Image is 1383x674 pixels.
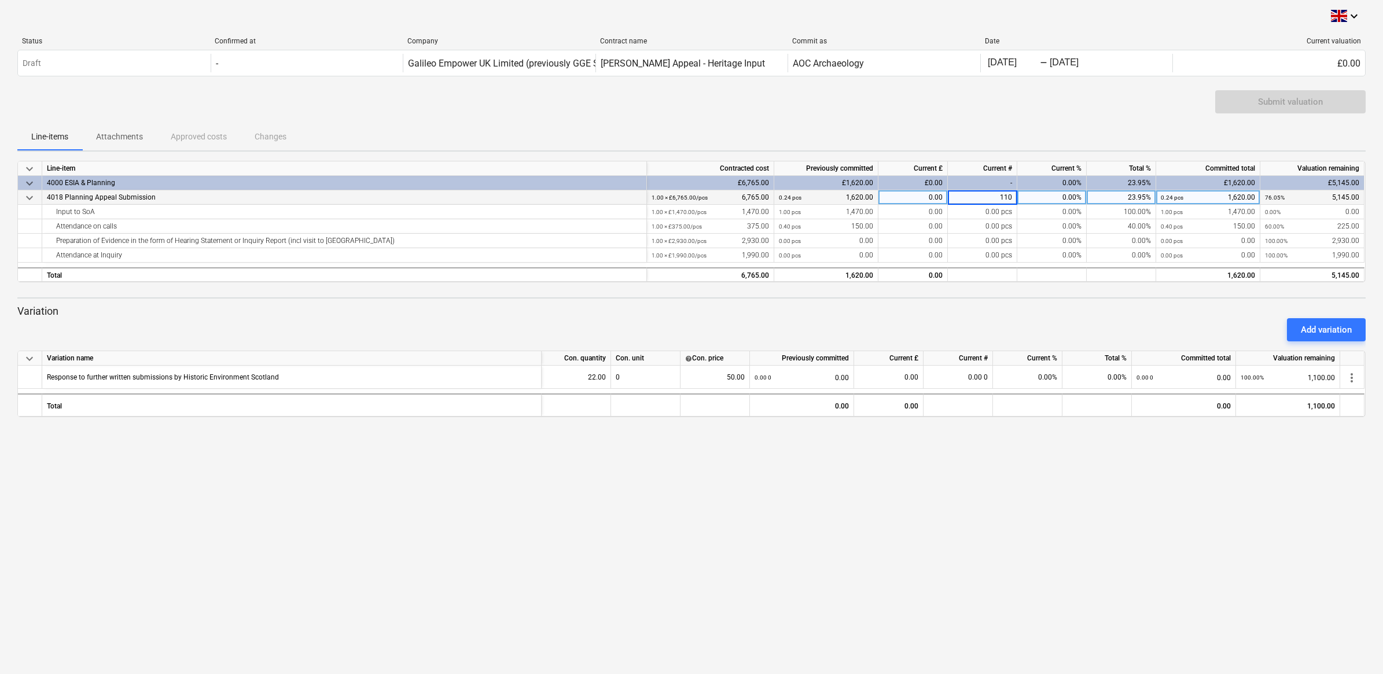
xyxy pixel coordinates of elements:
small: 0.00% [1265,209,1281,215]
div: 1,100.00 [1241,366,1335,389]
div: 5,145.00 [1265,190,1359,205]
span: keyboard_arrow_down [23,162,36,176]
div: 0.00 [878,219,948,234]
div: 0.00 [878,248,948,263]
div: £1,620.00 [1156,176,1260,190]
small: 1.00 pcs [1161,209,1183,215]
small: 100.00% [1241,374,1264,381]
span: keyboard_arrow_down [23,352,36,366]
div: 0.00% [1017,176,1087,190]
small: 0.00 pcs [779,252,801,259]
div: 0.00 0 [924,366,993,389]
div: 0.00 [1136,366,1231,389]
div: 40.00% [1087,219,1156,234]
div: 0.00 [750,393,854,417]
div: Con. quantity [542,351,611,366]
div: 1,990.00 [652,248,769,263]
div: Committed total [1156,161,1260,176]
div: 1,470.00 [779,205,873,219]
div: 0.00% [1017,248,1087,263]
div: 6,765.00 [652,190,769,205]
div: 0.00 [1161,248,1255,263]
div: Current % [1017,161,1087,176]
div: Total [42,267,647,282]
div: Add variation [1301,322,1352,337]
div: 1,620.00 [1161,190,1255,205]
small: 100.00% [1265,238,1288,244]
input: End Date [1047,55,1102,71]
div: 1,990.00 [1265,248,1359,263]
small: 1.00 × £2,930.00 / pcs [652,238,707,244]
div: Input to SoA [47,205,642,219]
div: [PERSON_NAME] Appeal - Heritage Input [601,58,765,69]
div: 0.00 [1265,205,1359,219]
div: Contracted cost [647,161,774,176]
small: 100.00% [1265,252,1288,259]
div: 0.00 [878,234,948,248]
div: 23.95% [1087,176,1156,190]
p: Variation [17,304,1366,318]
div: 4000 ESIA & Planning [47,176,642,190]
i: keyboard_arrow_down [1347,9,1361,23]
div: £5,145.00 [1260,176,1364,190]
small: 0.40 pcs [1161,223,1183,230]
div: 0.00 [878,267,948,282]
div: Total % [1087,161,1156,176]
div: 6,765.00 [652,268,769,283]
div: Current £ [854,351,924,366]
div: 225.00 [1265,219,1359,234]
div: Preparation of Evidence in the form of Hearing Statement or Inquiry Report (incl visit to [GEOGRA... [47,234,642,248]
small: 0.00 0 [1136,374,1153,381]
small: 1.00 × £375.00 / pcs [652,223,702,230]
div: 50.00 [685,366,745,389]
div: 23.95% [1087,190,1156,205]
small: 1.00 × £1,990.00 / pcs [652,252,707,259]
div: 150.00 [1161,219,1255,234]
small: 1.00 × £6,765.00 / pcs [652,194,708,201]
div: 22.00 [546,366,606,389]
small: 0.24 pcs [1161,194,1183,201]
div: 150.00 [779,219,873,234]
div: 0.00 [1161,234,1255,248]
div: 0.00% [1017,190,1087,205]
div: 2,930.00 [652,234,769,248]
div: 0.00 [859,366,918,389]
div: 0.00 pcs [948,248,1017,263]
div: Previously committed [774,161,878,176]
p: Attachments [96,131,143,143]
div: Total % [1062,351,1132,366]
div: Variation name [42,351,542,366]
div: £0.00 [878,176,948,190]
div: 0.00 [755,366,849,389]
div: Date [985,37,1168,45]
div: Commit as [792,37,976,45]
div: 0.00% [1017,205,1087,219]
div: Line-item [42,161,647,176]
p: Line-items [31,131,68,143]
div: 1,620.00 [779,190,873,205]
div: Company [407,37,591,45]
div: 0.00 pcs [948,205,1017,219]
div: £1,620.00 [774,176,878,190]
div: Status [22,37,205,45]
div: Attendance at Inquiry [47,248,642,263]
span: keyboard_arrow_down [23,191,36,205]
div: 0.00% [1087,234,1156,248]
div: 0.00 [878,190,948,205]
input: Start Date [985,55,1040,71]
div: 1,620.00 [779,268,873,283]
div: 0.00% [1062,366,1132,389]
small: 76.05% [1265,194,1285,201]
div: 0.00 [878,205,948,219]
div: £6,765.00 [647,176,774,190]
div: 375.00 [652,219,769,234]
div: - [1040,60,1047,67]
div: 1,470.00 [1161,205,1255,219]
div: 0 [611,366,681,389]
small: 0.00 pcs [1161,238,1183,244]
div: 0.00 [779,248,873,263]
button: Add variation [1287,318,1366,341]
div: 2,930.00 [1265,234,1359,248]
small: 1.00 pcs [779,209,801,215]
div: 1,100.00 [1236,393,1340,417]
